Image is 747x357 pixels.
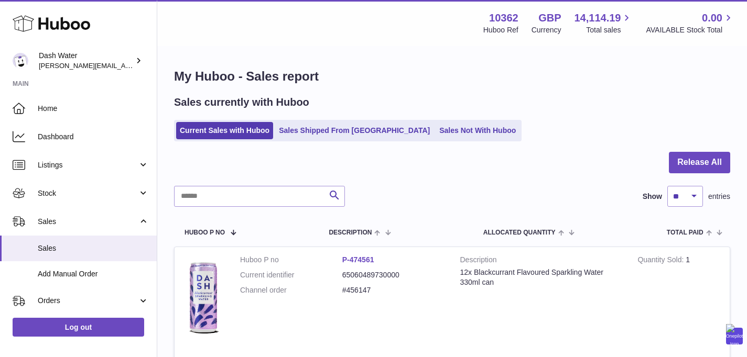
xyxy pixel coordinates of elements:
strong: GBP [538,11,561,25]
a: Sales Not With Huboo [436,122,519,139]
a: 14,114.19 Total sales [574,11,633,35]
span: Total paid [667,229,703,236]
span: Stock [38,188,138,198]
span: Orders [38,296,138,306]
span: Home [38,104,149,114]
div: Currency [532,25,561,35]
span: 0.00 [702,11,722,25]
img: james@dash-water.com [13,53,28,69]
div: Huboo Ref [483,25,518,35]
span: ALLOCATED Quantity [483,229,556,236]
span: Listings [38,160,138,170]
span: Sales [38,217,138,227]
img: 103621706197826.png [182,255,224,339]
dd: #456147 [342,285,445,295]
span: Huboo P no [185,229,225,236]
a: P-474561 [342,255,374,264]
span: Dashboard [38,132,149,142]
strong: Description [460,255,622,267]
label: Show [643,192,662,202]
span: Description [329,229,372,236]
span: 14,114.19 [574,11,621,25]
strong: 10362 [489,11,518,25]
a: Current Sales with Huboo [176,122,273,139]
span: [PERSON_NAME][EMAIL_ADDRESS][DOMAIN_NAME] [39,61,210,70]
dt: Channel order [240,285,342,295]
dt: Huboo P no [240,255,342,265]
td: 1 [630,247,730,349]
span: AVAILABLE Stock Total [646,25,734,35]
a: Sales Shipped From [GEOGRAPHIC_DATA] [275,122,434,139]
a: Log out [13,318,144,337]
div: Dash Water [39,51,133,71]
div: 12x Blackcurrant Flavoured Sparkling Water 330ml can [460,267,622,287]
a: 0.00 AVAILABLE Stock Total [646,11,734,35]
dd: 65060489730000 [342,270,445,280]
span: entries [708,192,730,202]
span: Total sales [586,25,633,35]
span: Add Manual Order [38,269,149,279]
h2: Sales currently with Huboo [174,95,309,109]
dt: Current identifier [240,270,342,280]
span: Sales [38,243,149,253]
h1: My Huboo - Sales report [174,68,730,85]
button: Release All [669,152,730,173]
strong: Quantity Sold [637,255,686,266]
